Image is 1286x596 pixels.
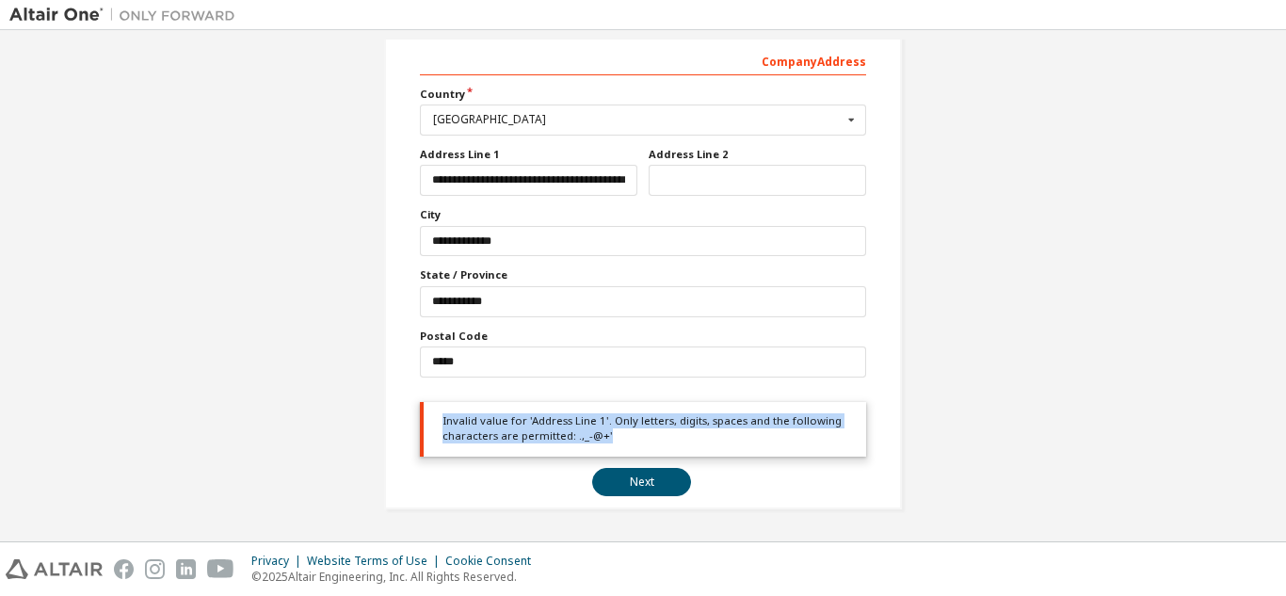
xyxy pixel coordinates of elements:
img: linkedin.svg [176,559,196,579]
label: State / Province [420,267,866,282]
div: Website Terms of Use [307,554,445,569]
img: Altair One [9,6,245,24]
div: Invalid value for 'Address Line 1'. Only letters, digits, spaces and the following characters are... [420,402,866,458]
label: Postal Code [420,329,866,344]
p: © 2025 Altair Engineering, Inc. All Rights Reserved. [251,569,542,585]
label: Address Line 2 [649,147,866,162]
label: Country [420,87,866,102]
div: [GEOGRAPHIC_DATA] [433,114,843,125]
div: Privacy [251,554,307,569]
div: Company Address [420,45,866,75]
img: instagram.svg [145,559,165,579]
img: altair_logo.svg [6,559,103,579]
label: Address Line 1 [420,147,637,162]
div: Cookie Consent [445,554,542,569]
img: facebook.svg [114,559,134,579]
button: Next [592,468,691,496]
label: City [420,207,866,222]
img: youtube.svg [207,559,234,579]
